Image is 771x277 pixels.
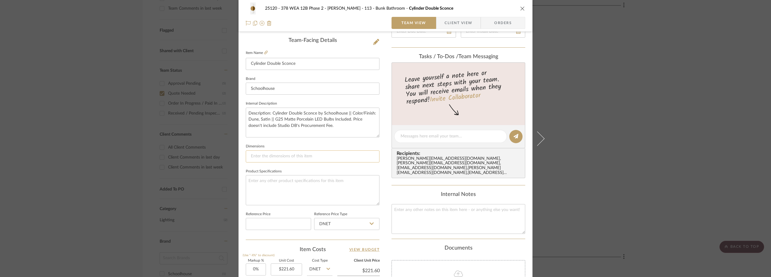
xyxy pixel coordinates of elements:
input: Enter Item Name [246,58,379,70]
input: Enter the dimensions of this item [246,150,379,162]
img: c5841626-c448-42bb-9f51-2668ff9bf05b_48x40.jpg [246,2,260,14]
label: Markup % [246,259,266,262]
div: Documents [392,245,525,252]
span: Tasks / To-Dos / [419,54,458,59]
label: Reference Price [246,213,270,216]
label: Unit Cost [271,259,302,262]
span: 25120 - 378 WEA 12B Phase 2 - [PERSON_NAME] [265,6,364,11]
div: Team-Facing Details [246,37,379,44]
span: 113 - Bunk Bathroom [364,6,409,11]
div: Item Costs [246,246,379,253]
label: Product Specifications [246,170,282,173]
a: Invite Collaborator [429,90,481,105]
span: Client View [445,17,472,29]
input: Enter Brand [246,83,379,95]
label: Cost Type [307,259,332,262]
span: Orders [488,17,518,29]
span: Cylinder Double Sconce [409,6,453,11]
label: Internal Description [246,102,277,105]
label: Brand [246,77,255,80]
label: Reference Price Type [314,213,347,216]
div: team Messaging [392,54,525,60]
button: close [520,6,525,11]
a: View Budget [349,246,380,253]
div: [PERSON_NAME][EMAIL_ADDRESS][DOMAIN_NAME] , [PERSON_NAME][EMAIL_ADDRESS][DOMAIN_NAME] , [EMAIL_AD... [397,156,523,176]
span: Recipients: [397,151,523,156]
span: Team View [401,17,426,29]
img: Remove from project [267,21,272,26]
label: Client Unit Price [337,259,380,262]
div: Leave yourself a note here or share next steps with your team. You will receive emails when they ... [391,67,526,107]
label: Dimensions [246,145,264,148]
div: Internal Notes [392,191,525,198]
label: Item Name [246,50,268,55]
